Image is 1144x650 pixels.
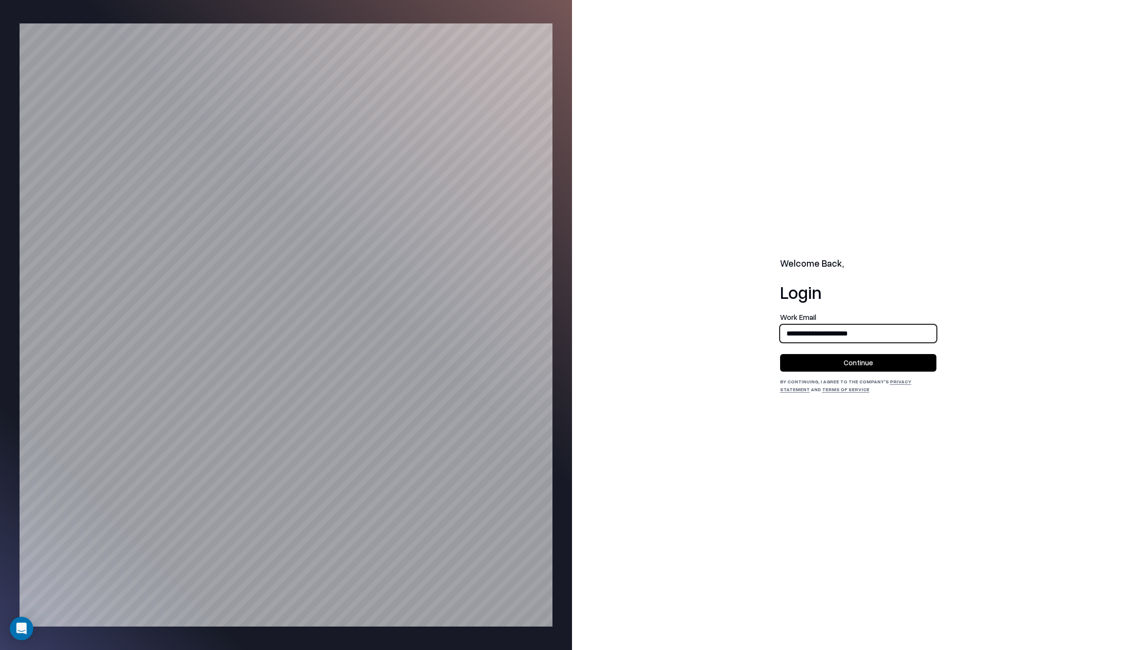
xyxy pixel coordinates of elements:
div: By continuing, I agree to the Company's and [780,377,936,393]
h1: Login [780,282,936,302]
h2: Welcome Back, [780,257,936,271]
a: Terms of Service [822,386,869,392]
label: Work Email [780,314,936,321]
button: Continue [780,354,936,372]
a: Privacy Statement [780,378,911,392]
div: Open Intercom Messenger [10,617,33,640]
